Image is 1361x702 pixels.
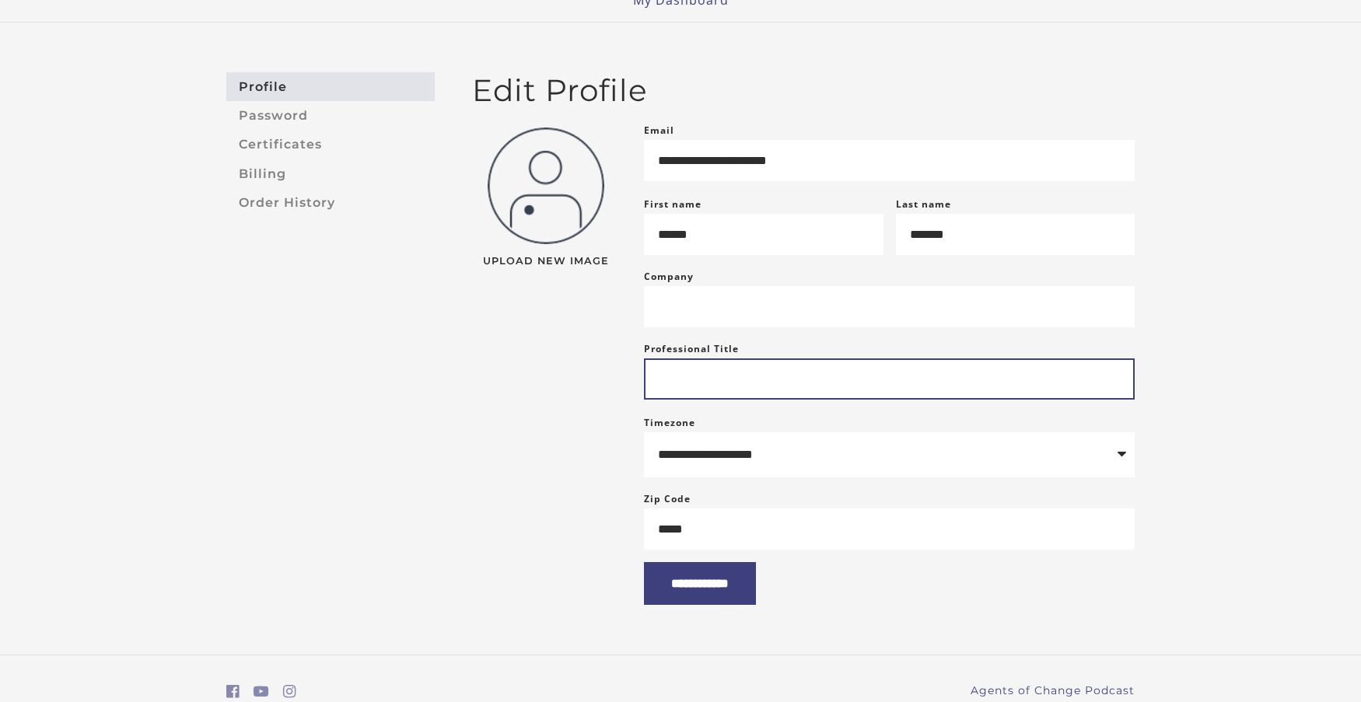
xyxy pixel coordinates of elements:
[644,197,701,211] label: First name
[644,340,739,358] label: Professional Title
[283,684,296,699] i: https://www.instagram.com/agentsofchangeprep/ (Open in a new window)
[644,121,674,140] label: Email
[226,131,435,159] a: Certificates
[226,188,435,217] a: Order History
[226,159,435,188] a: Billing
[226,101,435,130] a: Password
[254,684,269,699] i: https://www.youtube.com/c/AgentsofChangeTestPrepbyMeaganMitchell (Open in a new window)
[226,684,240,699] i: https://www.facebook.com/groups/aswbtestprep (Open in a new window)
[971,683,1135,699] a: Agents of Change Podcast
[472,257,619,267] span: Upload New Image
[644,416,695,429] label: Timezone
[644,490,691,508] label: Zip Code
[226,72,435,101] a: Profile
[472,72,1135,109] h2: Edit Profile
[896,197,951,211] label: Last name
[644,267,694,286] label: Company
